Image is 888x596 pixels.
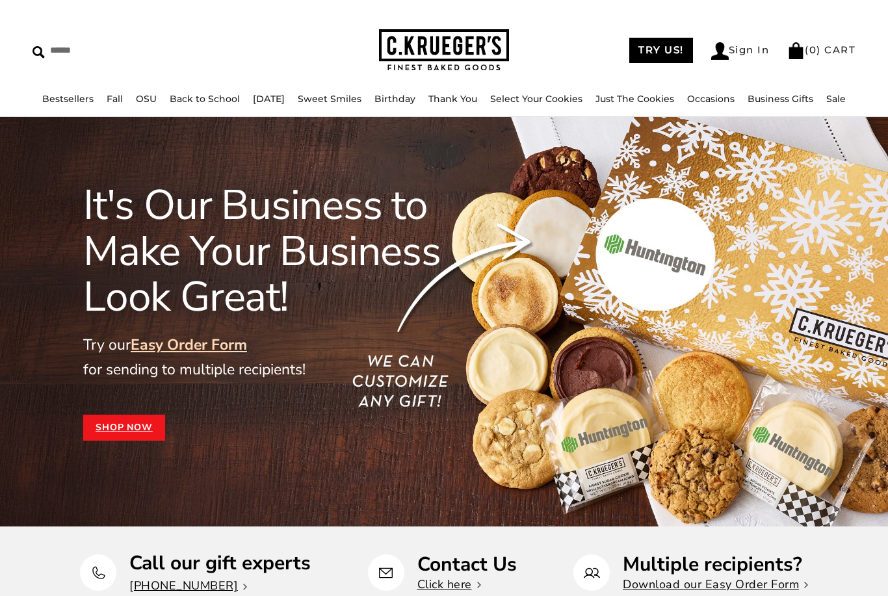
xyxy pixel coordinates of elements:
[129,553,311,573] p: Call our gift experts
[687,93,735,105] a: Occasions
[83,333,497,382] p: Try our for sending to multiple recipients!
[623,554,808,575] p: Multiple recipients?
[623,577,808,592] a: Download our Easy Order Form
[83,183,497,320] h1: It's Our Business to Make Your Business Look Great!
[378,565,394,581] img: Contact Us
[379,29,509,71] img: C.KRUEGER'S
[298,93,361,105] a: Sweet Smiles
[787,44,855,56] a: (0) CART
[129,578,247,593] a: [PHONE_NUMBER]
[428,93,477,105] a: Thank You
[595,93,674,105] a: Just The Cookies
[417,554,517,575] p: Contact Us
[787,42,805,59] img: Bag
[90,565,107,581] img: Call our gift experts
[629,38,693,63] a: TRY US!
[136,93,157,105] a: OSU
[253,93,285,105] a: [DATE]
[584,565,600,581] img: Multiple recipients?
[826,93,846,105] a: Sale
[107,93,123,105] a: Fall
[33,46,45,58] img: Search
[417,577,481,592] a: Click here
[131,335,247,355] a: Easy Order Form
[83,415,165,441] a: Shop Now
[42,93,94,105] a: Bestsellers
[748,93,813,105] a: Business Gifts
[170,93,240,105] a: Back to School
[711,42,729,60] img: Account
[490,93,582,105] a: Select Your Cookies
[33,40,224,60] input: Search
[809,44,817,56] span: 0
[711,42,770,60] a: Sign In
[374,93,415,105] a: Birthday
